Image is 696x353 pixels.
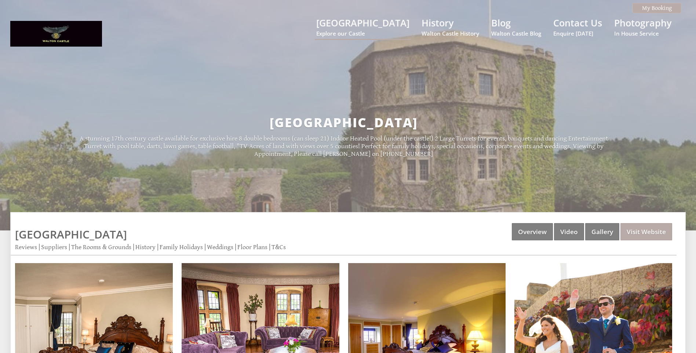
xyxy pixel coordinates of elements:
[633,3,681,13] a: My Booking
[77,135,611,158] p: A stunning 17th century castle available for exclusive hire 8 double bedrooms (can sleep 21) Indo...
[422,17,479,37] a: HistoryWalton Castle History
[71,243,131,251] a: The Rooms & Grounds
[553,17,602,37] a: Contact UsEnquire [DATE]
[614,17,671,37] a: PhotographyIn House Service
[135,243,156,251] a: History
[207,243,233,251] a: Weddings
[553,30,602,37] small: Enquire [DATE]
[10,21,102,47] img: Walton Castle
[77,114,611,131] h2: [GEOGRAPHIC_DATA]
[41,243,67,251] a: Suppliers
[554,223,584,240] a: Video
[15,227,127,242] a: [GEOGRAPHIC_DATA]
[15,243,37,251] a: Reviews
[272,243,286,251] a: T&Cs
[614,30,671,37] small: In House Service
[237,243,267,251] a: Floor Plans
[316,17,409,37] a: [GEOGRAPHIC_DATA]Explore our Castle
[491,30,541,37] small: Walton Castle Blog
[585,223,619,240] a: Gallery
[316,30,409,37] small: Explore our Castle
[160,243,203,251] a: Family Holidays
[620,223,672,240] a: Visit Website
[512,223,553,240] a: Overview
[491,17,541,37] a: BlogWalton Castle Blog
[422,30,479,37] small: Walton Castle History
